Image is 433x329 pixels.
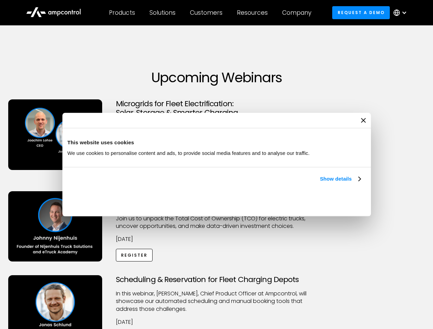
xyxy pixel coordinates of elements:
[109,9,135,16] div: Products
[116,290,317,313] p: ​In this webinar, [PERSON_NAME], Chief Product Officer at Ampcontrol, will showcase our automated...
[116,99,317,118] h3: Microgrids for Fleet Electrification: Solar, Storage & Smarter Charging
[149,9,176,16] div: Solutions
[190,9,222,16] div: Customers
[237,9,268,16] div: Resources
[116,235,317,243] p: [DATE]
[116,215,317,230] p: Join us to unpack the Total Cost of Ownership (TCO) for electric trucks, uncover opportunities, a...
[282,9,311,16] div: Company
[68,150,310,156] span: We use cookies to personalise content and ads, to provide social media features and to analyse ou...
[361,118,366,123] button: Close banner
[68,138,366,147] div: This website uses cookies
[332,6,390,19] a: Request a demo
[265,191,363,211] button: Okay
[320,175,360,183] a: Show details
[116,318,317,326] p: [DATE]
[116,249,153,261] a: Register
[116,275,317,284] h3: Scheduling & Reservation for Fleet Charging Depots
[8,69,425,86] h1: Upcoming Webinars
